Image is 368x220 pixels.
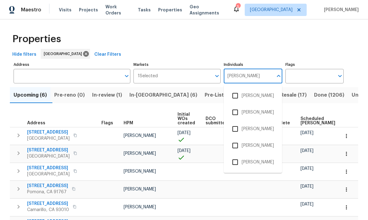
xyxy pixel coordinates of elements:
span: [PERSON_NAME] [124,134,156,138]
span: Work Orders [105,4,130,16]
span: In-[GEOGRAPHIC_DATA] (6) [129,91,197,99]
span: Visits [59,7,72,13]
span: 1 Selected [138,74,158,79]
span: Pre-Listing (2) [205,91,239,99]
span: Resale (17) [280,91,307,99]
label: Address [14,63,130,66]
button: Open [213,72,221,80]
span: Geo Assignments [190,4,225,16]
span: Done (1206) [314,91,344,99]
span: Properties [158,7,182,13]
span: [PERSON_NAME] [124,205,156,209]
label: Flags [285,63,344,66]
span: [GEOGRAPHIC_DATA] [250,7,292,13]
span: [GEOGRAPHIC_DATA] [27,135,70,142]
span: In-review (1) [92,91,122,99]
span: [STREET_ADDRESS] [27,129,70,135]
span: Scheduled [PERSON_NAME] [301,117,335,125]
li: [PERSON_NAME] [229,172,277,185]
span: [DATE] [178,149,190,153]
button: Clear Filters [92,49,124,60]
span: [GEOGRAPHIC_DATA] [44,51,84,57]
input: Search ... [224,69,273,83]
li: [PERSON_NAME] [229,156,277,169]
span: [STREET_ADDRESS] [27,147,70,153]
label: Individuals [224,63,282,66]
label: Markets [133,63,221,66]
button: Open [122,72,131,80]
span: Camarillo, CA 93010 [27,207,69,213]
span: Tasks [138,8,151,12]
span: [STREET_ADDRESS] [27,183,68,189]
div: [GEOGRAPHIC_DATA] [41,49,90,59]
span: Maestro [21,7,41,13]
li: [PERSON_NAME] [229,89,277,102]
li: [PERSON_NAME] [229,122,277,135]
span: [PERSON_NAME] [124,151,156,156]
span: [GEOGRAPHIC_DATA] [27,171,70,177]
span: [DATE] [301,202,313,206]
span: [STREET_ADDRESS] [27,165,70,171]
button: Hide filters [10,49,39,60]
span: Clear Filters [94,51,121,58]
span: HPM [124,121,133,125]
span: Properties [12,36,61,42]
span: Projects [79,7,98,13]
span: Pomona, CA 91767 [27,189,68,195]
span: [DATE] [301,166,313,171]
span: Upcoming (6) [14,91,47,99]
span: Flags [101,121,113,125]
button: Close [274,72,283,80]
span: Hide filters [12,51,36,58]
li: [PERSON_NAME] [229,106,277,119]
span: [DATE] [178,131,190,135]
span: [DATE] [301,131,313,135]
div: 5 [236,4,240,10]
button: Open [336,72,344,80]
span: Initial WOs created [178,112,195,125]
li: [PERSON_NAME] [229,139,277,152]
span: [PERSON_NAME] [124,169,156,174]
span: Address [27,121,45,125]
span: [DATE] [301,184,313,189]
span: [STREET_ADDRESS] [27,201,69,207]
span: Pre-reno (0) [54,91,85,99]
span: [DATE] [301,149,313,153]
span: [PERSON_NAME] [124,187,156,191]
span: [PERSON_NAME] [321,7,359,13]
span: DCO submitted [206,117,228,125]
span: [GEOGRAPHIC_DATA] [27,153,70,159]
